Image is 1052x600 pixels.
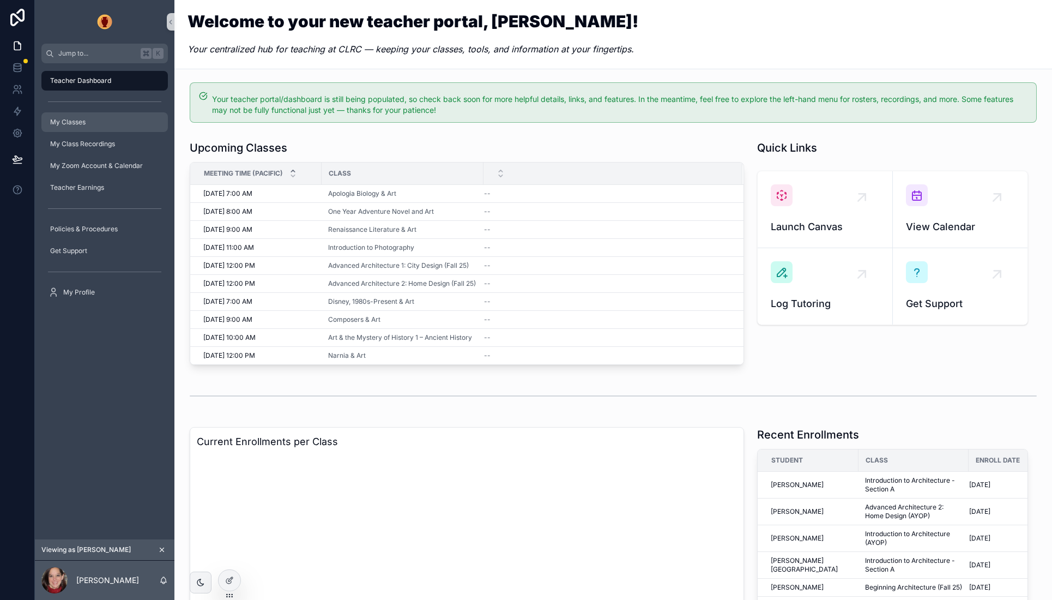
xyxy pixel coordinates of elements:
[203,225,315,234] a: [DATE] 9:00 AM
[328,333,477,342] a: Art & the Mystery of History 1 – Ancient History
[771,507,824,516] span: [PERSON_NAME]
[203,189,315,198] a: [DATE] 7:00 AM
[63,288,95,297] span: My Profile
[203,315,252,324] span: [DATE] 9:00 AM
[35,63,174,316] div: scrollable content
[757,140,817,155] h1: Quick Links
[328,225,477,234] a: Renaissance Literature & Art
[484,189,729,198] a: --
[328,207,477,216] a: One Year Adventure Novel and Art
[484,225,729,234] a: --
[865,503,962,520] a: Advanced Architecture 2: Home Design (AYOP)
[41,112,168,132] a: My Classes
[41,545,131,554] span: Viewing as [PERSON_NAME]
[203,351,255,360] span: [DATE] 12:00 PM
[328,297,414,306] a: Disney, 1980s-Present & Art
[328,351,477,360] a: Narnia & Art
[203,189,252,198] span: [DATE] 7:00 AM
[212,94,1027,116] div: Your teacher portal/dashboard is still being populated, so check back soon for more helpful detai...
[50,140,115,148] span: My Class Recordings
[203,279,315,288] a: [DATE] 12:00 PM
[484,333,729,342] a: --
[328,225,416,234] a: Renaissance Literature & Art
[484,207,729,216] a: --
[329,169,351,178] span: Class
[758,248,892,325] a: Log Tutoring
[50,247,87,255] span: Get Support
[96,13,113,31] img: App logo
[484,243,729,252] a: --
[204,169,283,178] span: Meeting Time (Pacific)
[969,534,990,543] span: [DATE]
[906,219,1014,235] span: View Calendar
[758,171,892,248] a: Launch Canvas
[771,296,879,311] span: Log Tutoring
[41,283,168,302] a: My Profile
[197,434,737,449] h3: Current Enrollments per Class
[203,261,255,270] span: [DATE] 12:00 PM
[203,243,254,252] span: [DATE] 11:00 AM
[41,178,168,197] a: Teacher Earnings
[328,351,366,360] a: Narnia & Art
[328,243,477,252] a: Introduction to Photography
[865,583,962,592] a: Beginning Architecture (Fall 25)
[328,243,414,252] a: Introduction to Photography
[203,297,315,306] a: [DATE] 7:00 AM
[203,207,252,216] span: [DATE] 8:00 AM
[484,315,491,324] span: --
[771,456,803,465] span: Student
[484,297,729,306] a: --
[771,534,852,543] a: [PERSON_NAME]
[328,279,476,288] span: Advanced Architecture 2: Home Design (Fall 25)
[41,71,168,91] a: Teacher Dashboard
[328,189,477,198] a: Apologia Biology & Art
[771,507,852,516] a: [PERSON_NAME]
[484,225,491,234] span: --
[865,556,962,574] a: Introduction to Architecture - Section A
[969,561,990,569] span: [DATE]
[484,315,729,324] a: --
[50,76,111,85] span: Teacher Dashboard
[328,207,434,216] a: One Year Adventure Novel and Art
[328,297,477,306] a: Disney, 1980s-Present & Art
[771,583,824,592] span: [PERSON_NAME]
[203,225,252,234] span: [DATE] 9:00 AM
[41,219,168,239] a: Policies & Procedures
[969,507,990,516] span: [DATE]
[203,333,315,342] a: [DATE] 10:00 AM
[771,534,824,543] span: [PERSON_NAME]
[203,207,315,216] a: [DATE] 8:00 AM
[906,296,1014,311] span: Get Support
[484,207,491,216] span: --
[190,140,287,155] h1: Upcoming Classes
[328,333,472,342] a: Art & the Mystery of History 1 – Ancient History
[50,225,118,233] span: Policies & Procedures
[328,315,380,324] a: Composers & Art
[50,161,143,170] span: My Zoom Account & Calendar
[484,261,491,270] span: --
[976,456,1020,465] span: Enroll Date
[50,183,104,192] span: Teacher Earnings
[969,583,990,592] span: [DATE]
[865,530,962,547] a: Introduction to Architecture (AYOP)
[188,44,634,55] em: Your centralized hub for teaching at CLRC — keeping your classes, tools, and information at your ...
[484,279,729,288] a: --
[865,476,962,494] span: Introduction to Architecture - Section A
[484,351,729,360] a: --
[328,261,469,270] a: Advanced Architecture 1: City Design (Fall 25)
[203,243,315,252] a: [DATE] 11:00 AM
[328,189,396,198] a: Apologia Biology & Art
[203,297,252,306] span: [DATE] 7:00 AM
[866,456,888,465] span: Class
